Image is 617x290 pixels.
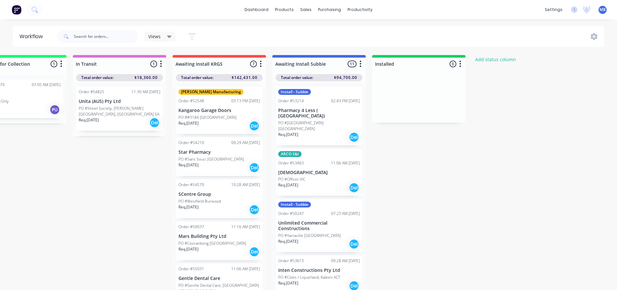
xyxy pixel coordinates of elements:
[50,105,60,115] div: PU
[281,75,313,81] span: Total order value:
[349,239,359,249] div: Del
[278,202,311,207] div: Install - Subbie
[231,98,260,104] div: 03:13 PM [DATE]
[178,140,204,146] div: Order #54210
[19,33,46,40] div: Workflow
[278,98,304,104] div: Order #53214
[278,220,360,231] p: Unlimited Commercial Constructions
[178,108,260,113] p: Kangaroo Garage Doors
[178,266,204,272] div: Order #55031
[278,120,360,132] p: PO #[GEOGRAPHIC_DATA] [GEOGRAPHIC_DATA]
[178,276,260,281] p: Gentle Dental Care
[278,132,298,138] p: Req. [DATE]
[149,117,160,128] div: Del
[278,89,311,95] div: Install - Subbie
[249,162,259,173] div: Del
[178,224,204,230] div: Order #50037
[81,75,114,81] span: Total order value:
[278,211,304,217] div: Order #50247
[278,160,304,166] div: Order #53463
[79,89,104,95] div: Order #54825
[131,89,160,95] div: 11:30 AM [DATE]
[331,98,360,104] div: 02:43 PM [DATE]
[278,268,360,273] p: Inten Constructions Pty Ltd
[241,5,272,15] a: dashboard
[178,240,246,246] p: PO #Cooranbong [GEOGRAPHIC_DATA]
[178,115,236,120] p: PO ##3184 [GEOGRAPHIC_DATA]
[178,246,199,252] p: Req. [DATE]
[249,121,259,131] div: Del
[600,7,606,13] span: MB
[278,170,360,175] p: [DEMOGRAPHIC_DATA]
[278,274,340,280] p: PO #Coles / Liquorland, Kaleen ACT
[134,75,158,81] span: $18,360.00
[344,5,376,15] div: productivity
[74,30,138,43] input: Search for orders...
[148,33,161,40] span: Views
[278,258,304,264] div: Order #53613
[32,82,61,88] div: 07:05 AM [DATE]
[176,137,263,176] div: Order #5421009:29 AM [DATE]Star PharmacyPO #Sans Souci [GEOGRAPHIC_DATA]Req.[DATE]Del
[232,75,257,81] span: $142,431.00
[231,140,260,146] div: 09:29 AM [DATE]
[278,176,305,182] p: PO #Officer VIC
[331,258,360,264] div: 09:28 AM [DATE]
[178,198,221,204] p: PO #Westfield Burwood
[178,150,260,155] p: Star Pharmacy
[276,199,362,252] div: Install - SubbieOrder #5024707:23 AM [DATE]Unlimited Commercial ConstructionsPO #Yarraville [GEOG...
[276,149,362,196] div: ARCO S&IOrder #5346311:06 AM [DATE][DEMOGRAPHIC_DATA]PO #Officer VICReq.[DATE]Del
[472,55,520,64] button: Add status column
[231,224,260,230] div: 11:16 AM [DATE]
[178,234,260,239] p: Mars Building Pty Ltd
[278,108,360,119] p: Pharmacy 4 Less ( [GEOGRAPHIC_DATA])
[79,106,160,117] p: PO #Sheet Society, [PERSON_NAME][GEOGRAPHIC_DATA], [GEOGRAPHIC_DATA] SA
[176,86,263,134] div: [PERSON_NAME] ManufacturingOrder #5254803:13 PM [DATE]Kangaroo Garage DoorsPO ##3184 [GEOGRAPHIC_...
[297,5,315,15] div: sales
[331,160,360,166] div: 11:06 AM [DATE]
[278,239,298,244] p: Req. [DATE]
[178,192,260,197] p: SCentre Group
[178,156,244,162] p: PO #Sans Souci [GEOGRAPHIC_DATA]
[334,75,357,81] span: $94,700.00
[176,221,263,260] div: Order #5003711:16 AM [DATE]Mars Building Pty LtdPO #Cooranbong [GEOGRAPHIC_DATA]Req.[DATE]Del
[272,5,297,15] div: products
[278,151,302,157] div: ARCO S&I
[178,182,204,188] div: Order #54579
[178,204,199,210] p: Req. [DATE]
[181,75,213,81] span: Total order value:
[178,162,199,168] p: Req. [DATE]
[542,5,566,15] div: settings
[315,5,344,15] div: purchasing
[349,132,359,142] div: Del
[349,183,359,193] div: Del
[76,86,163,131] div: Order #5482511:30 AM [DATE]Unita (AUS) Pty LtdPO #Sheet Society, [PERSON_NAME][GEOGRAPHIC_DATA], ...
[176,179,263,218] div: Order #5457910:28 AM [DATE]SCentre GroupPO #Westfield BurwoodReq.[DATE]Del
[178,89,244,95] div: [PERSON_NAME] Manufacturing
[231,266,260,272] div: 11:06 AM [DATE]
[249,205,259,215] div: Del
[278,280,298,286] p: Req. [DATE]
[12,5,21,15] img: Factory
[249,247,259,257] div: Del
[178,120,199,126] p: Req. [DATE]
[276,86,362,145] div: Install - SubbieOrder #5321402:43 PM [DATE]Pharmacy 4 Less ( [GEOGRAPHIC_DATA])PO #[GEOGRAPHIC_DA...
[331,211,360,217] div: 07:23 AM [DATE]
[231,182,260,188] div: 10:28 AM [DATE]
[79,117,99,123] p: Req. [DATE]
[278,233,341,239] p: PO #Yarraville [GEOGRAPHIC_DATA]
[278,182,298,188] p: Req. [DATE]
[178,98,204,104] div: Order #52548
[79,99,160,104] p: Unita (AUS) Pty Ltd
